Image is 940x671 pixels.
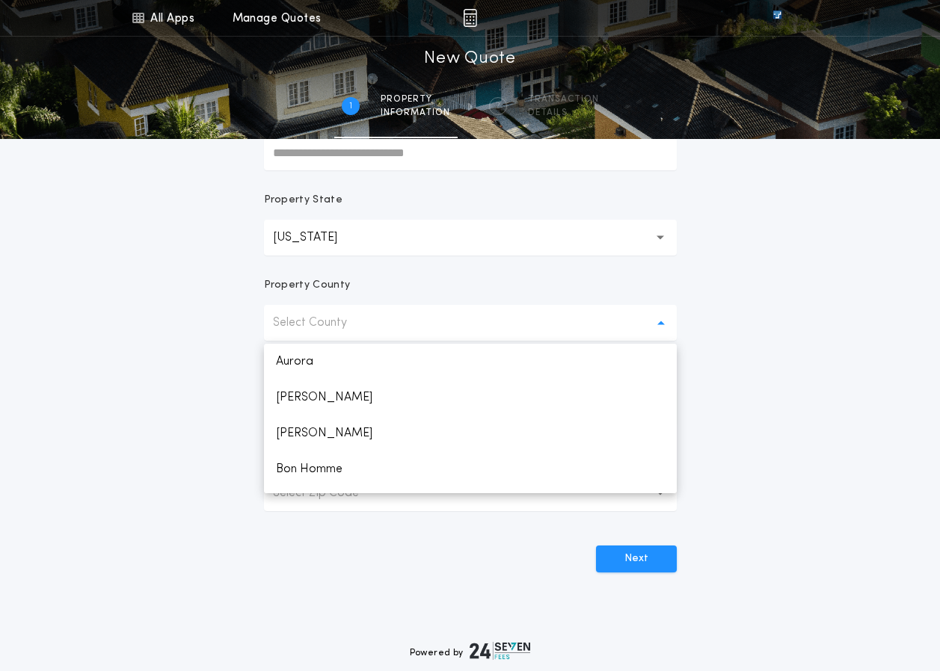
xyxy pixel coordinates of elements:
span: information [381,107,450,119]
p: Select County [273,314,371,332]
p: Property State [264,193,342,208]
p: [PERSON_NAME] [264,415,677,451]
ul: Select County [264,344,677,493]
h2: 2 [495,100,500,112]
button: Next [596,545,677,572]
h2: 1 [349,100,352,112]
p: Brookings [264,487,677,523]
span: Property [381,93,450,105]
h1: New Quote [424,47,515,71]
p: Select Zip Code [273,484,383,502]
p: Bon Homme [264,451,677,487]
p: Aurora [264,344,677,380]
button: Select County [264,305,677,341]
span: details [528,107,599,119]
img: vs-icon [746,10,808,25]
div: Powered by [410,642,531,660]
p: [US_STATE] [273,229,361,247]
p: [PERSON_NAME] [264,380,677,415]
img: logo [470,642,531,660]
span: Transaction [528,93,599,105]
button: [US_STATE] [264,220,677,256]
button: Select Zip Code [264,475,677,511]
p: Property County [264,278,351,293]
img: img [463,9,477,27]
